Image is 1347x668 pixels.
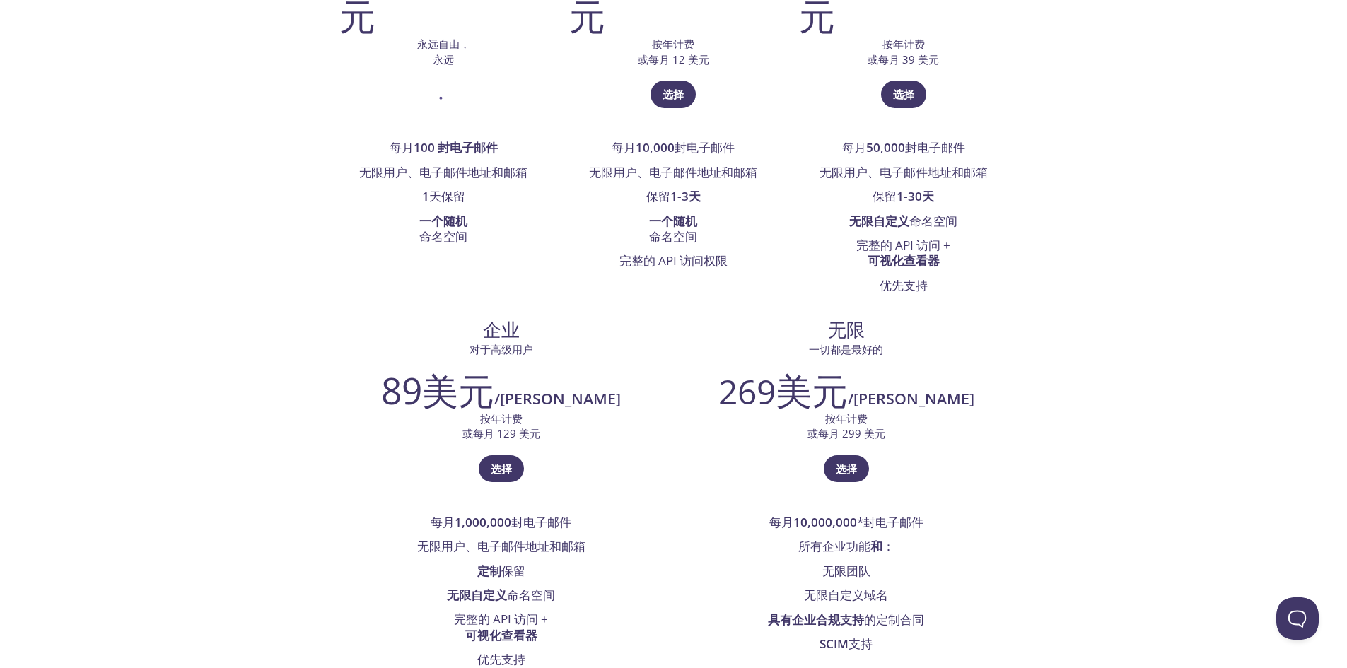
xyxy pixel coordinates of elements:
button: 选择 [479,455,524,482]
font: ： [882,538,894,554]
font: 美元 [776,365,848,415]
font: 每月 [842,139,866,156]
font: 封电子邮件 [905,139,965,156]
font: 可视化查看器 [465,627,537,643]
font: 完整的 API 访问 + [454,611,548,627]
font: 1,000,000 [455,514,511,530]
font: 保留 [873,188,897,204]
button: 选择 [881,81,926,107]
font: 无限自定义域名 [804,587,888,603]
font: 10,000 [636,139,675,156]
font: 无限团队 [822,563,870,579]
font: 完整的 API 访问 + [856,237,950,253]
font: 永远自由， [417,37,470,51]
font: 选择 [893,87,914,101]
font: 具有企业合规支持 [768,611,864,628]
font: 按年计费 [825,411,868,426]
font: 50,000 [866,139,905,156]
font: 保留 [501,563,525,579]
font: 命名空间 [649,228,697,245]
font: 封电子邮件 [675,139,735,156]
font: 天保留 [429,188,465,204]
font: 对于高级用户 [470,342,533,356]
font: 可视化查看器 [868,252,940,269]
font: 保留 [646,188,670,204]
font: 选择 [663,87,684,101]
font: 无限 [828,317,865,342]
font: /[PERSON_NAME] [494,388,621,409]
font: 每月 [431,514,455,530]
font: 无限用户、电子邮件地址和邮箱 [589,164,757,180]
font: /[PERSON_NAME] [848,388,974,409]
font: 按年计费 [652,37,694,51]
font: 每月 [612,139,636,156]
font: 按年计费 [882,37,925,51]
font: 一个随机 [649,213,697,229]
font: 1-3天 [670,188,701,204]
font: 无限自定义 [447,587,507,603]
font: 或每月 39 美元 [868,52,939,66]
font: 每月 [390,139,414,156]
font: 无限自定义 [849,213,909,229]
button: 选择 [824,455,869,482]
font: 无限用户、电子邮件地址和邮箱 [417,538,585,554]
font: 1 [422,188,429,204]
font: 或每月 299 美元 [807,426,885,440]
font: 选择 [491,462,512,476]
font: 所有企业功能 [798,538,870,554]
button: 选择 [651,81,696,107]
font: 269 [718,368,776,414]
font: 完整的 API 访问权限 [619,252,728,269]
font: 按年计费 [480,411,523,426]
font: 命名空间 [909,213,957,229]
font: 1-30天 [897,188,934,204]
font: 企业 [483,317,520,342]
font: *封电子邮件 [857,514,923,530]
font: 89美元 [381,365,494,415]
font: 无限用户、电子邮件地址和邮箱 [820,164,988,180]
font: 或每月 12 美元 [638,52,709,66]
font: 命名空间 [419,228,467,245]
font: 每月 [769,514,793,530]
font: 支持 [849,635,873,652]
font: 一个随机 [419,213,467,229]
font: 命名空间 [507,587,555,603]
font: 选择 [836,462,857,476]
font: 10,000,000 [793,514,857,530]
font: 封电子邮件 [511,514,571,530]
font: 优先支持 [477,651,525,667]
font: 定制 [477,563,501,579]
font: SCIM [820,635,849,652]
font: 永远 [433,52,454,66]
font: 100 封电子邮件 [414,139,498,156]
font: 或每月 129 美元 [462,426,540,440]
font: 和 [870,538,882,554]
font: 优先支持 [880,277,928,293]
font: 无限用户、电子邮件地址和邮箱 [359,164,527,180]
font: 的定制合同 [864,611,924,628]
font: 一切都是最好的 [809,342,883,356]
iframe: 求助童子军信标 - 开放 [1276,597,1319,640]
